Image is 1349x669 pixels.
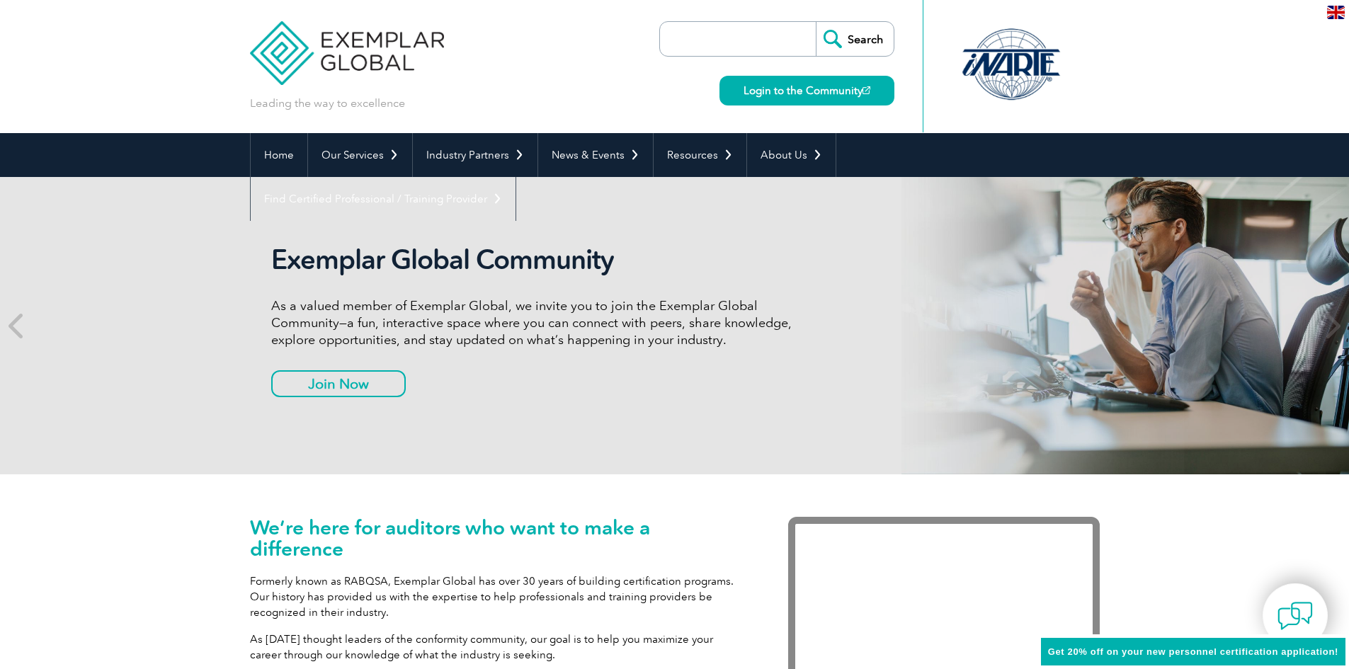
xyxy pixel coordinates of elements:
p: As a valued member of Exemplar Global, we invite you to join the Exemplar Global Community—a fun,... [271,297,802,348]
p: As [DATE] thought leaders of the conformity community, our goal is to help you maximize your care... [250,631,746,663]
a: Resources [654,133,746,177]
a: Industry Partners [413,133,537,177]
a: About Us [747,133,836,177]
a: Our Services [308,133,412,177]
p: Leading the way to excellence [250,96,405,111]
a: Find Certified Professional / Training Provider [251,177,516,221]
h2: Exemplar Global Community [271,244,802,276]
span: Get 20% off on your new personnel certification application! [1048,646,1338,657]
a: Login to the Community [719,76,894,105]
input: Search [816,22,894,56]
img: en [1327,6,1345,19]
a: News & Events [538,133,653,177]
img: open_square.png [863,86,870,94]
a: Join Now [271,370,406,397]
h1: We’re here for auditors who want to make a difference [250,517,746,559]
p: Formerly known as RABQSA, Exemplar Global has over 30 years of building certification programs. O... [250,573,746,620]
a: Home [251,133,307,177]
img: contact-chat.png [1277,598,1313,634]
